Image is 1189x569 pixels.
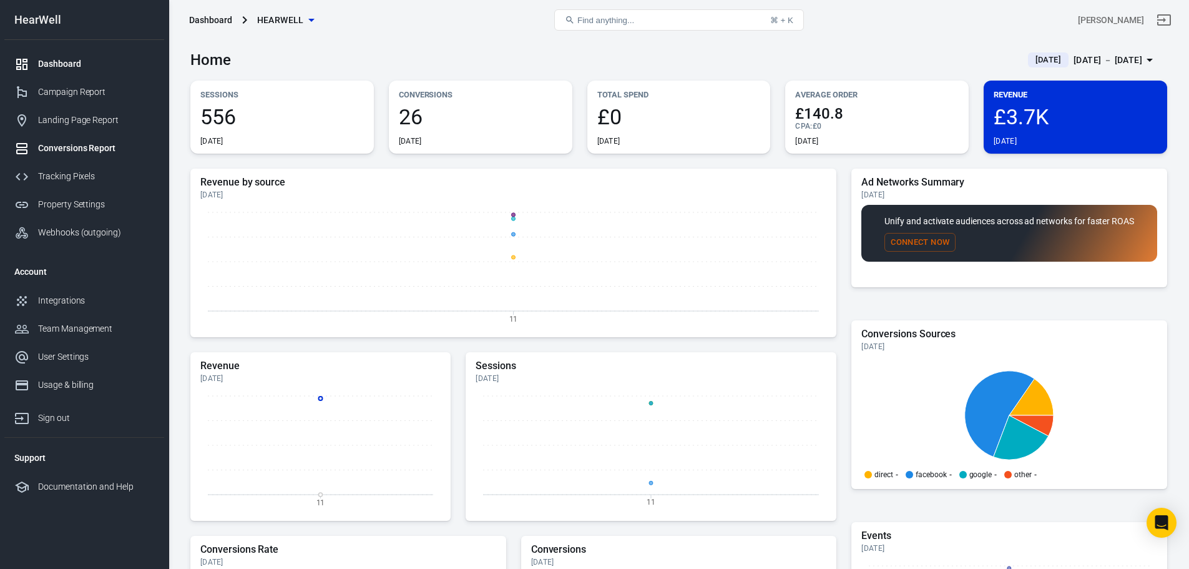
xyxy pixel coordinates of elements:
[531,557,827,567] div: [DATE]
[577,16,634,25] span: Find anything...
[795,136,818,146] div: [DATE]
[38,114,154,127] div: Landing Page Report
[4,315,164,343] a: Team Management
[4,443,164,473] li: Support
[200,136,223,146] div: [DATE]
[554,9,804,31] button: Find anything...⌘ + K
[1018,50,1167,71] button: [DATE][DATE] － [DATE]
[1074,52,1142,68] div: [DATE] － [DATE]
[861,543,1157,553] div: [DATE]
[813,122,821,131] span: £0
[597,136,620,146] div: [DATE]
[916,471,947,478] p: facebook
[509,314,518,323] tspan: 11
[597,88,761,101] p: Total Spend
[861,530,1157,542] h5: Events
[994,471,997,478] span: -
[476,374,826,383] div: [DATE]
[1034,471,1037,478] span: -
[861,190,1157,200] div: [DATE]
[38,142,154,155] div: Conversions Report
[38,412,154,425] div: Sign out
[189,14,232,26] div: Dashboard
[200,88,364,101] p: Sessions
[399,136,422,146] div: [DATE]
[4,14,164,26] div: HearWell
[4,162,164,190] a: Tracking Pixels
[200,557,496,567] div: [DATE]
[795,88,959,101] p: Average Order
[316,498,325,507] tspan: 11
[4,257,164,287] li: Account
[38,226,154,239] div: Webhooks (outgoing)
[770,16,793,25] div: ⌘ + K
[861,176,1157,189] h5: Ad Networks Summary
[896,471,898,478] span: -
[4,399,164,432] a: Sign out
[1014,471,1032,478] p: other
[38,480,154,493] div: Documentation and Help
[874,471,893,478] p: direct
[38,379,154,392] div: Usage & billing
[252,9,319,32] button: HearWell
[38,86,154,99] div: Campaign Report
[38,294,154,307] div: Integrations
[4,78,164,106] a: Campaign Report
[647,498,655,507] tspan: 11
[257,12,304,28] span: HearWell
[4,287,164,315] a: Integrations
[969,471,992,478] p: google
[795,106,959,121] span: £140.8
[38,350,154,364] div: User Settings
[200,190,826,200] div: [DATE]
[994,136,1017,146] div: [DATE]
[1030,54,1066,66] span: [DATE]
[399,106,562,127] span: 26
[861,328,1157,340] h5: Conversions Sources
[949,471,952,478] span: -
[38,322,154,335] div: Team Management
[200,176,826,189] h5: Revenue by source
[861,342,1157,352] div: [DATE]
[4,50,164,78] a: Dashboard
[38,170,154,183] div: Tracking Pixels
[1147,508,1177,538] div: Open Intercom Messenger
[1078,14,1144,27] div: Account id: BS7ZPrtF
[38,57,154,71] div: Dashboard
[4,106,164,134] a: Landing Page Report
[994,106,1157,127] span: £3.7K
[531,543,827,556] h5: Conversions
[200,106,364,127] span: 556
[884,233,956,252] button: Connect Now
[994,88,1157,101] p: Revenue
[4,134,164,162] a: Conversions Report
[38,198,154,211] div: Property Settings
[4,371,164,399] a: Usage & billing
[4,219,164,247] a: Webhooks (outgoing)
[200,543,496,556] h5: Conversions Rate
[795,122,812,131] span: CPA :
[884,215,1134,228] p: Unify and activate audiences across ad networks for faster ROAS
[476,360,826,372] h5: Sessions
[399,88,562,101] p: Conversions
[4,190,164,219] a: Property Settings
[597,106,761,127] span: £0
[4,343,164,371] a: User Settings
[1149,5,1179,35] a: Sign out
[200,374,441,383] div: [DATE]
[190,51,231,69] h3: Home
[200,360,441,372] h5: Revenue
